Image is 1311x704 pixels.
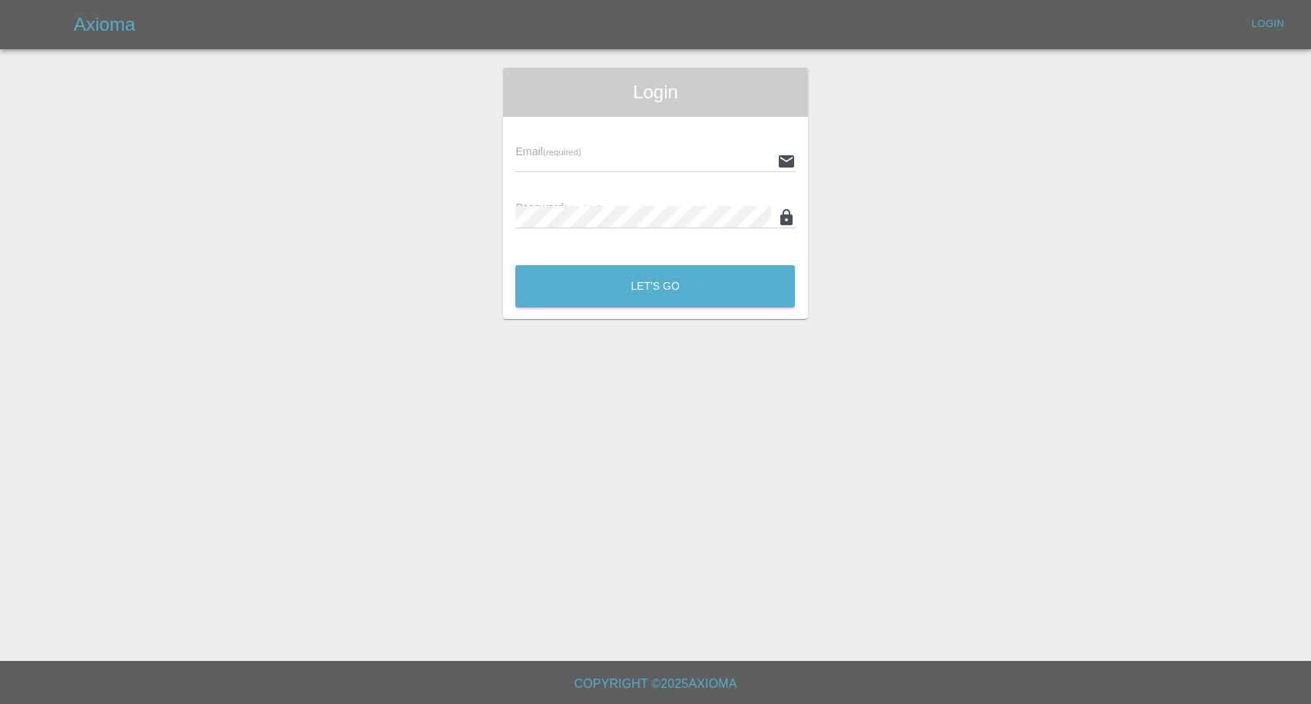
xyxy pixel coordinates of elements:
small: (required) [564,204,602,213]
a: Login [1243,12,1293,36]
span: Email [515,145,581,158]
h5: Axioma [74,12,135,37]
span: Login [515,80,795,105]
small: (required) [543,148,581,157]
span: Password [515,201,601,214]
button: Let's Go [515,265,795,307]
h6: Copyright © 2025 Axioma [12,673,1299,695]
